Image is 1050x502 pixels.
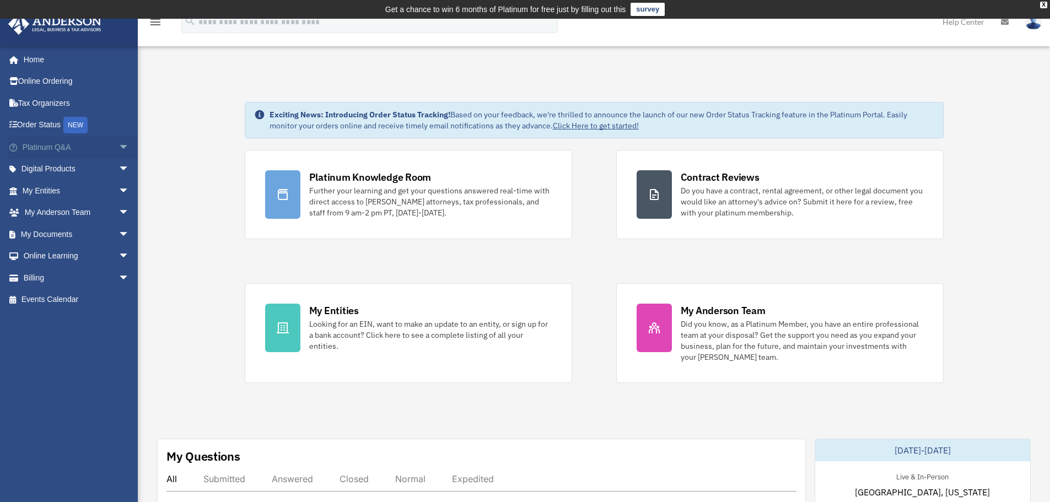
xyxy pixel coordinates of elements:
span: arrow_drop_down [119,267,141,289]
div: Platinum Knowledge Room [309,170,432,184]
div: Closed [340,473,369,484]
div: Contract Reviews [681,170,760,184]
a: Online Learningarrow_drop_down [8,245,146,267]
span: [GEOGRAPHIC_DATA], [US_STATE] [855,485,990,499]
a: My Anderson Team Did you know, as a Platinum Member, you have an entire professional team at your... [616,283,944,383]
div: My Entities [309,304,359,317]
span: arrow_drop_down [119,245,141,268]
a: Digital Productsarrow_drop_down [8,158,146,180]
a: Online Ordering [8,71,146,93]
div: My Anderson Team [681,304,766,317]
strong: Exciting News: Introducing Order Status Tracking! [270,110,450,120]
div: All [166,473,177,484]
a: menu [149,19,162,29]
span: arrow_drop_down [119,136,141,159]
a: Billingarrow_drop_down [8,267,146,289]
div: [DATE]-[DATE] [815,439,1030,461]
div: Normal [395,473,426,484]
div: close [1040,2,1047,8]
div: Did you know, as a Platinum Member, you have an entire professional team at your disposal? Get th... [681,319,923,363]
a: Contract Reviews Do you have a contract, rental agreement, or other legal document you would like... [616,150,944,239]
div: Further your learning and get your questions answered real-time with direct access to [PERSON_NAM... [309,185,552,218]
div: My Questions [166,448,240,465]
a: My Entitiesarrow_drop_down [8,180,146,202]
a: My Entities Looking for an EIN, want to make an update to an entity, or sign up for a bank accoun... [245,283,572,383]
div: Expedited [452,473,494,484]
div: Looking for an EIN, want to make an update to an entity, or sign up for a bank account? Click her... [309,319,552,352]
div: Live & In-Person [887,470,957,482]
span: arrow_drop_down [119,202,141,224]
img: Anderson Advisors Platinum Portal [5,13,105,35]
a: Platinum Knowledge Room Further your learning and get your questions answered real-time with dire... [245,150,572,239]
div: Based on your feedback, we're thrilled to announce the launch of our new Order Status Tracking fe... [270,109,934,131]
div: Submitted [203,473,245,484]
a: My Documentsarrow_drop_down [8,223,146,245]
div: Do you have a contract, rental agreement, or other legal document you would like an attorney's ad... [681,185,923,218]
div: Get a chance to win 6 months of Platinum for free just by filling out this [385,3,626,16]
span: arrow_drop_down [119,223,141,246]
a: Events Calendar [8,289,146,311]
a: Click Here to get started! [553,121,639,131]
i: menu [149,15,162,29]
div: Answered [272,473,313,484]
div: NEW [63,117,88,133]
span: arrow_drop_down [119,180,141,202]
a: Tax Organizers [8,92,146,114]
a: Platinum Q&Aarrow_drop_down [8,136,146,158]
a: survey [631,3,665,16]
a: Order StatusNEW [8,114,146,137]
i: search [184,15,196,27]
a: My Anderson Teamarrow_drop_down [8,202,146,224]
img: User Pic [1025,14,1042,30]
span: arrow_drop_down [119,158,141,181]
a: Home [8,48,141,71]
